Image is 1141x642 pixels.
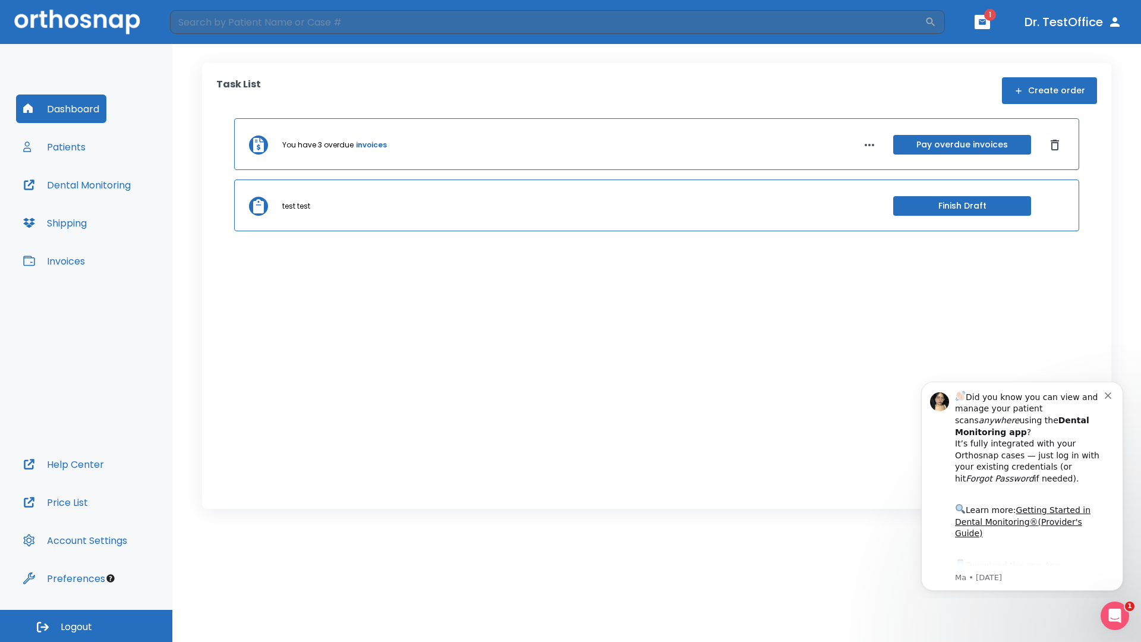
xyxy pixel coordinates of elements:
[16,247,92,275] button: Invoices
[52,187,201,247] div: Download the app: | ​ Let us know if you need help getting started!
[16,209,94,237] button: Shipping
[16,488,95,517] button: Price List
[1045,136,1064,155] button: Dismiss
[356,140,387,150] a: invoices
[14,10,140,34] img: Orthosnap
[52,190,157,211] a: App Store
[893,135,1031,155] button: Pay overdue invoices
[984,9,996,21] span: 1
[170,10,925,34] input: Search by Patient Name or Case #
[282,140,354,150] p: You have 3 overdue
[16,450,111,479] button: Help Center
[61,621,92,634] span: Logout
[903,371,1141,598] iframe: Intercom notifications message
[16,95,106,123] button: Dashboard
[893,196,1031,216] button: Finish Draft
[16,171,138,199] button: Dental Monitoring
[201,18,211,28] button: Dismiss notification
[216,77,261,104] p: Task List
[52,202,201,212] p: Message from Ma, sent 5w ago
[16,564,112,593] button: Preferences
[1125,602,1134,611] span: 1
[282,201,310,212] p: test test
[16,133,93,161] button: Patients
[105,573,116,584] div: Tooltip anchor
[16,526,134,555] button: Account Settings
[1020,11,1127,33] button: Dr. TestOffice
[1101,602,1129,630] iframe: Intercom live chat
[1002,77,1097,104] button: Create order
